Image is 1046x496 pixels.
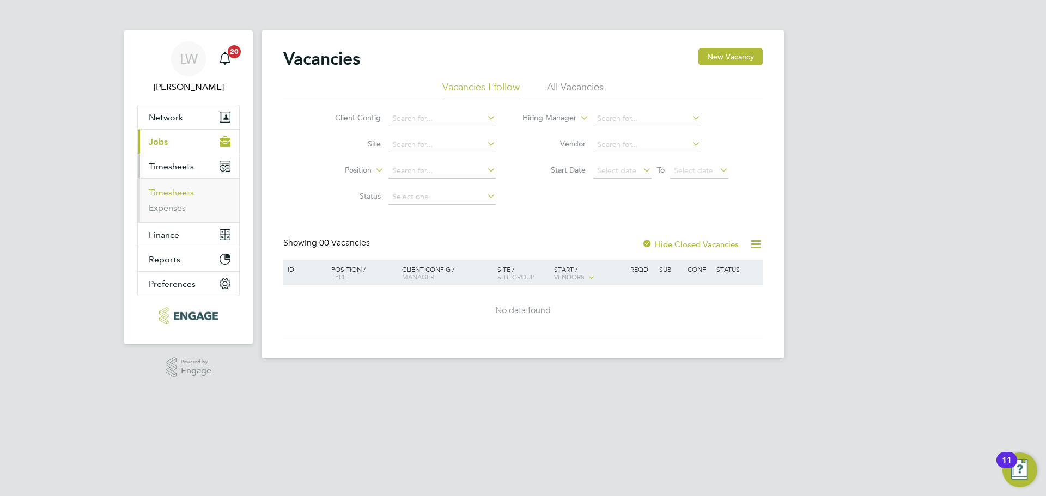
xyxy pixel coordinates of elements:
span: Vendors [554,272,585,281]
nav: Main navigation [124,30,253,344]
span: Type [331,272,346,281]
a: LW[PERSON_NAME] [137,41,240,94]
input: Search for... [388,111,496,126]
div: Reqd [628,260,656,278]
button: Reports [138,247,239,271]
label: Position [309,165,372,176]
div: ID [285,260,323,278]
span: Site Group [497,272,534,281]
button: Open Resource Center, 11 new notifications [1002,452,1037,487]
div: Start / [551,260,628,287]
li: All Vacancies [547,81,604,100]
span: To [654,163,668,177]
div: Status [714,260,761,278]
span: 20 [228,45,241,58]
button: Jobs [138,130,239,154]
a: Expenses [149,203,186,213]
div: Client Config / [399,260,495,286]
div: Timesheets [138,178,239,222]
label: Start Date [523,165,586,175]
div: Site / [495,260,552,286]
label: Client Config [318,113,381,123]
div: Conf [685,260,713,278]
span: Engage [181,366,211,376]
div: No data found [285,305,761,316]
label: Hiring Manager [514,113,576,124]
div: Position / [323,260,399,286]
a: Powered byEngage [166,357,212,378]
button: Finance [138,223,239,247]
span: Timesheets [149,161,194,172]
span: Reports [149,254,180,265]
a: Timesheets [149,187,194,198]
label: Hide Closed Vacancies [642,239,739,249]
span: Select date [597,166,636,175]
button: New Vacancy [698,48,763,65]
div: Sub [656,260,685,278]
span: Finance [149,230,179,240]
span: Powered by [181,357,211,366]
label: Site [318,139,381,149]
span: Network [149,112,183,123]
div: Showing [283,237,372,249]
button: Timesheets [138,154,239,178]
input: Search for... [593,111,701,126]
button: Preferences [138,272,239,296]
label: Vendor [523,139,586,149]
span: Manager [402,272,434,281]
div: 11 [1002,460,1012,474]
span: LW [180,52,198,66]
img: xede-logo-retina.png [159,307,217,324]
span: Select date [674,166,713,175]
input: Search for... [593,137,701,152]
li: Vacancies I follow [442,81,520,100]
a: 20 [214,41,236,76]
input: Search for... [388,137,496,152]
input: Search for... [388,163,496,179]
span: 00 Vacancies [319,237,370,248]
span: Lana Williams [137,81,240,94]
button: Network [138,105,239,129]
a: Go to home page [137,307,240,324]
label: Status [318,191,381,201]
span: Jobs [149,137,168,147]
input: Select one [388,189,496,205]
span: Preferences [149,279,196,289]
h2: Vacancies [283,48,360,70]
